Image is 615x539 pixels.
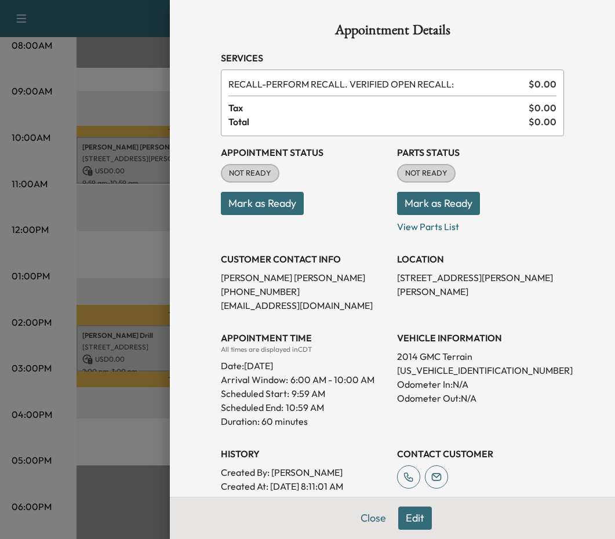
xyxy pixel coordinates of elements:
p: 10:59 AM [286,400,324,414]
h3: VEHICLE INFORMATION [397,331,564,345]
p: Duration: 60 minutes [221,414,388,428]
h3: LOCATION [397,252,564,266]
p: Scheduled Start: [221,387,289,400]
span: 6:00 AM - 10:00 AM [290,373,374,387]
span: $ 0.00 [529,77,556,91]
h1: Appointment Details [221,23,564,42]
h3: Services [221,51,564,65]
h3: CUSTOMER CONTACT INFO [221,252,388,266]
p: Created By : [PERSON_NAME] [221,465,388,479]
button: Close [353,507,394,530]
button: Mark as Ready [221,192,304,215]
span: NOT READY [222,167,278,179]
p: Scheduled End: [221,400,283,414]
h3: APPOINTMENT TIME [221,331,388,345]
p: [US_VEHICLE_IDENTIFICATION_NUMBER] [397,363,564,377]
span: NOT READY [398,167,454,179]
p: Odometer In: N/A [397,377,564,391]
p: 9:59 AM [292,387,325,400]
p: [STREET_ADDRESS][PERSON_NAME][PERSON_NAME] [397,271,564,298]
p: Modified By : [PERSON_NAME] [221,493,388,507]
p: Arrival Window: [221,373,388,387]
button: Mark as Ready [397,192,480,215]
div: Date: [DATE] [221,354,388,373]
p: [EMAIL_ADDRESS][DOMAIN_NAME] [221,298,388,312]
p: [PHONE_NUMBER] [221,285,388,298]
h3: CONTACT CUSTOMER [397,447,564,461]
button: Edit [398,507,432,530]
p: View Parts List [397,215,564,234]
p: Created At : [DATE] 8:11:01 AM [221,479,388,493]
p: Odometer Out: N/A [397,391,564,405]
h3: History [221,447,388,461]
h3: Appointment Status [221,145,388,159]
span: $ 0.00 [529,115,556,129]
p: 2014 GMC Terrain [397,349,564,363]
div: All times are displayed in CDT [221,345,388,354]
span: Total [228,115,529,129]
span: PERFORM RECALL. VERIFIED OPEN RECALL: [228,77,524,91]
h3: Parts Status [397,145,564,159]
span: Tax [228,101,529,115]
p: [PERSON_NAME] [PERSON_NAME] [221,271,388,285]
span: $ 0.00 [529,101,556,115]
